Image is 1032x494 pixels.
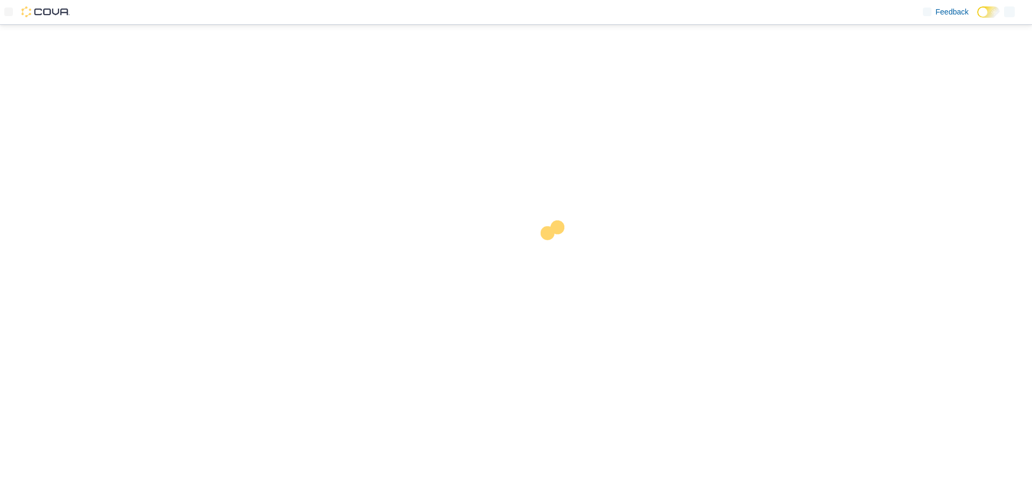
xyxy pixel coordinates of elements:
span: Feedback [936,6,969,17]
img: cova-loader [516,212,597,293]
input: Dark Mode [977,6,1000,18]
img: Cova [21,6,70,17]
a: Feedback [919,1,973,23]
